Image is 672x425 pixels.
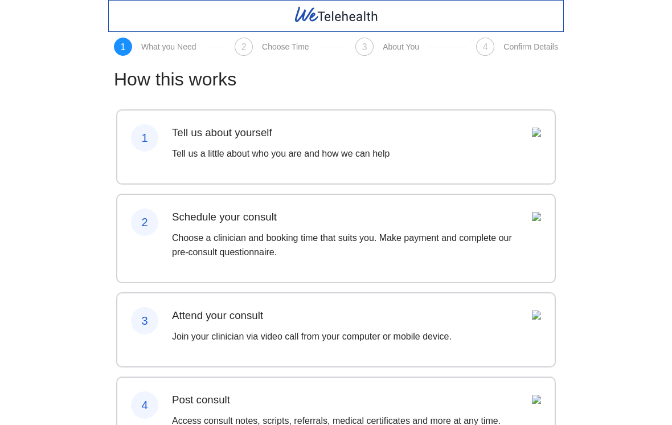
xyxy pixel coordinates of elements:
[532,212,541,221] img: Assets%2FWeTelehealthBookingWizard%2FDALL%C2%B7E%202023-02-07%2021.21.44%20-%20minimalist%20blue%...
[172,146,390,161] p: Tell us a little about who you are and how we can help
[121,42,126,52] span: 1
[483,42,488,52] span: 4
[262,42,309,51] div: Choose Time
[172,124,390,141] h3: Tell us about yourself
[131,209,158,236] div: 2
[362,42,367,52] span: 3
[532,395,541,404] img: Assets%2FWeTelehealthBookingWizard%2FDALL%C2%B7E%202023-02-07%2022.00.43%20-%20minimalist%20blue%...
[172,329,452,344] p: Join your clinician via video call from your computer or mobile device.
[114,65,558,93] h1: How this works
[293,5,379,24] img: WeTelehealth
[172,307,452,324] h3: Attend your consult
[131,124,158,152] div: 1
[532,310,541,320] img: Assets%2FWeTelehealthBookingWizard%2FDALL%C2%B7E%202023-02-07%2021.55.47%20-%20minimal%20blue%20i...
[131,307,158,334] div: 3
[172,231,518,259] p: Choose a clinician and booking time that suits you. Make payment and complete our pre-consult que...
[241,42,247,52] span: 2
[172,391,501,408] h3: Post consult
[383,42,419,51] div: About You
[131,391,158,419] div: 4
[532,128,541,137] img: Assets%2FWeTelehealthBookingWizard%2FDALL%C2%B7E%202023-02-07%2021.19.39%20-%20minimalist%20blue%...
[141,42,196,51] div: What you Need
[503,42,558,51] div: Confirm Details
[172,209,518,225] h3: Schedule your consult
